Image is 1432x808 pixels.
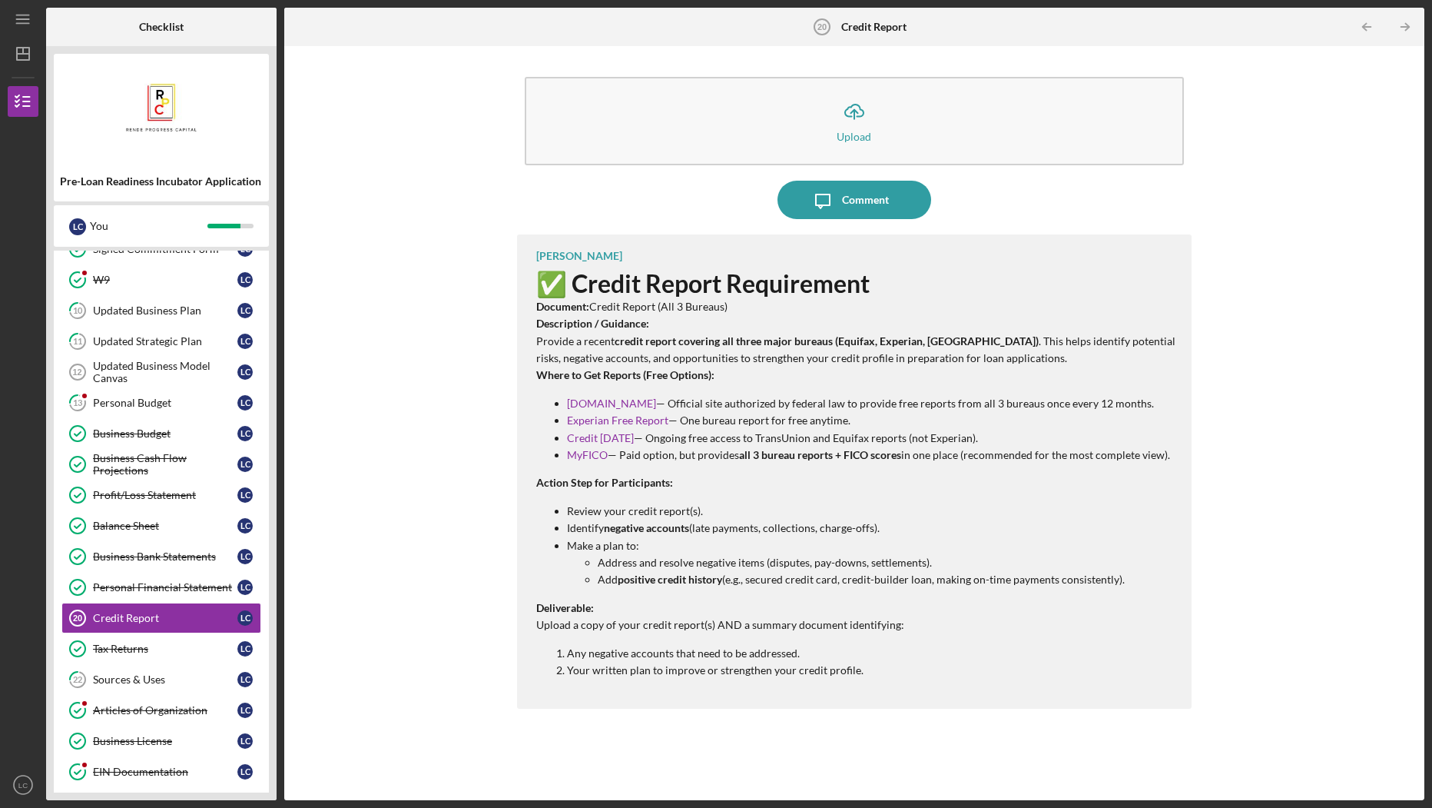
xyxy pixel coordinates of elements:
tspan: 10 [73,306,83,316]
a: Balance SheetLC [61,510,261,541]
strong: Where to Get Reports (Free Options): [536,368,714,381]
strong: Document: [536,300,589,313]
a: 13Personal BudgetLC [61,387,261,418]
h1: ✅ Credit Report Requirement [536,270,1176,298]
div: L C [237,764,253,780]
div: L C [237,610,253,626]
img: Product logo [54,62,269,154]
tspan: 22 [73,675,82,685]
div: Upload [837,131,871,142]
div: L C [237,426,253,441]
strong: Action Step for Participants: [536,476,673,489]
div: Articles of Organization [93,704,237,717]
div: L C [237,334,253,349]
p: Add (e.g., secured credit card, credit-builder loan, making on-time payments consistently). [598,571,1176,588]
div: EIN Documentation [93,766,237,778]
p: Upload a copy of your credit report(s) AND a summary document identifying: [536,600,1176,634]
div: Personal Financial Statement [93,581,237,594]
a: Tax ReturnsLC [61,633,261,664]
div: L C [237,641,253,657]
a: Business Cash Flow ProjectionsLC [61,449,261,480]
div: Updated Business Plan [93,304,237,317]
a: 10Updated Business PlanLC [61,295,261,326]
p: — Paid option, but provides in one place (recommended for the most complete view). [567,447,1176,464]
a: [DOMAIN_NAME] [567,397,656,410]
b: Credit Report [841,21,907,33]
div: Business License [93,735,237,747]
tspan: 20 [73,613,82,623]
p: Credit Report (All 3 Bureaus) [536,298,1176,315]
div: W9 [93,274,237,286]
tspan: 11 [73,337,82,347]
div: L C [237,364,253,380]
p: Provide a recent . This helps identify potential risks, negative accounts, and opportunities to s... [536,315,1176,367]
div: Updated Strategic Plan [93,335,237,347]
a: Business BudgetLC [61,418,261,449]
div: L C [237,303,253,318]
a: W9LC [61,264,261,295]
p: Identify (late payments, collections, charge-offs). [567,520,1176,537]
b: Checklist [139,21,184,33]
div: L C [237,549,253,564]
div: L C [237,518,253,534]
strong: Deliverable: [536,601,594,614]
a: 22Sources & UsesLC [61,664,261,695]
div: Sources & Uses [93,673,237,686]
p: Review your credit report(s). [567,503,1176,520]
a: 12Updated Business Model CanvasLC [61,357,261,387]
text: LC [18,781,28,790]
div: Business Bank Statements [93,550,237,563]
tspan: 20 [817,22,826,32]
div: Pre-Loan Readiness Incubator Application [60,175,263,188]
strong: positive credit history [618,573,722,586]
strong: Description / Guidance: [536,317,649,330]
div: You [90,213,207,239]
strong: credit report covering all three major bureaus (Equifax, Experian, [GEOGRAPHIC_DATA]) [615,334,1039,347]
p: Address and resolve negative items (disputes, pay-downs, settlements). [598,554,1176,571]
div: Personal Budget [93,397,237,409]
a: Business LicenseLC [61,726,261,756]
tspan: 13 [73,398,82,408]
p: — Ongoing free access to TransUnion and Equifax reports (not Experian). [567,430,1176,447]
div: L C [237,272,253,288]
button: LC [8,770,38,800]
a: Articles of OrganizationLC [61,695,261,726]
p: Any negative accounts that need to be addressed. [567,645,1176,662]
a: Profit/Loss StatementLC [61,480,261,510]
div: Business Budget [93,427,237,440]
div: L C [237,395,253,411]
div: Updated Business Model Canvas [93,360,237,384]
p: Your written plan to improve or strengthen your credit profile. [567,662,1176,679]
div: L C [237,457,253,472]
a: Personal Financial StatementLC [61,572,261,603]
div: L C [237,580,253,595]
a: MyFICO [567,448,608,461]
div: Balance Sheet [93,520,237,532]
div: L C [237,703,253,718]
p: Make a plan to: [567,537,1176,554]
div: [PERSON_NAME] [536,250,622,262]
button: Upload [525,77,1184,165]
div: L C [69,218,86,235]
div: L C [237,487,253,503]
a: EIN DocumentationLC [61,756,261,787]
a: 20Credit ReportLC [61,603,261,633]
a: 11Updated Strategic PlanLC [61,326,261,357]
button: Comment [777,181,931,219]
a: Experian Free Report [567,414,668,427]
div: Comment [842,181,889,219]
div: Business Cash Flow Projections [93,452,237,477]
strong: negative accounts [604,521,689,534]
div: L C [237,672,253,687]
a: Business Bank StatementsLC [61,541,261,572]
div: Profit/Loss Statement [93,489,237,501]
div: Tax Returns [93,643,237,655]
a: Credit [DATE] [567,431,634,444]
div: L C [237,733,253,749]
strong: all 3 bureau reports + FICO scores [739,448,901,461]
div: Credit Report [93,612,237,624]
p: — Official site authorized by federal law to provide free reports from all 3 bureaus once every 1... [567,395,1176,412]
p: — One bureau report for free anytime. [567,412,1176,429]
tspan: 12 [72,367,81,377]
